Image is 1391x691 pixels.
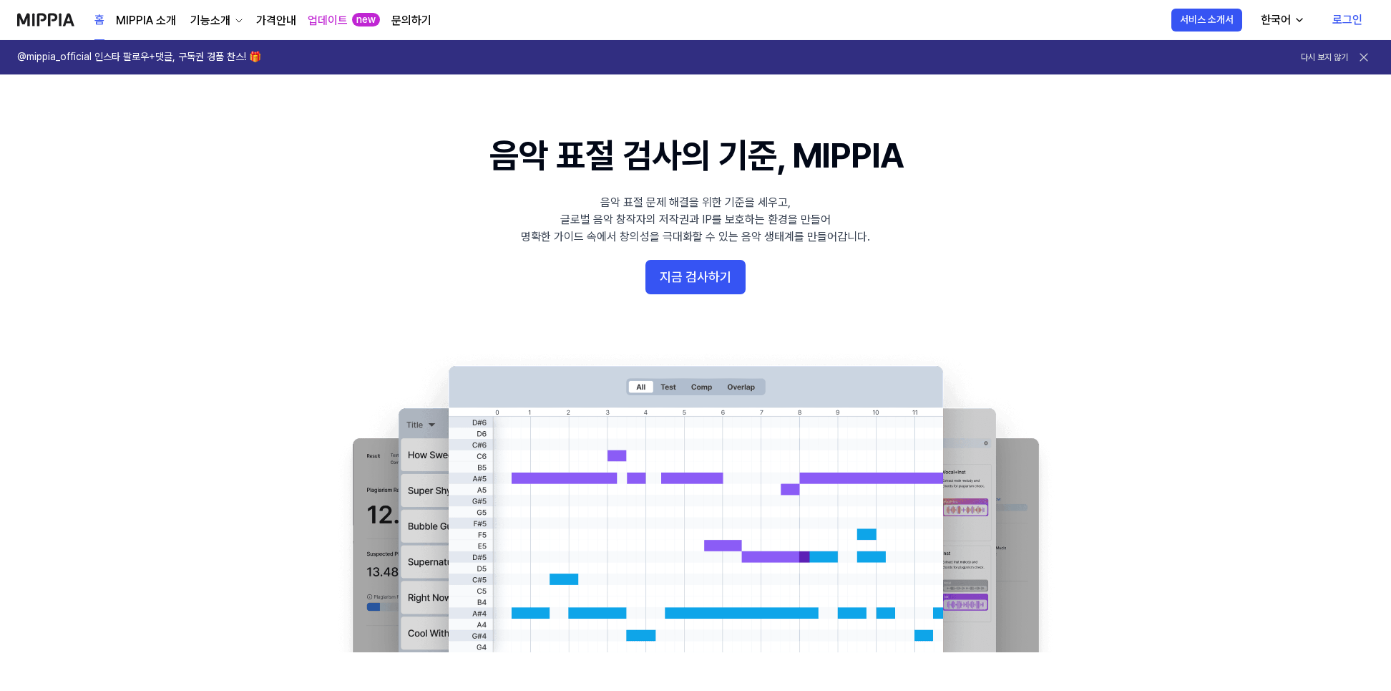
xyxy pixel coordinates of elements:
a: 문의하기 [391,12,431,29]
button: 다시 보지 않기 [1301,52,1348,64]
div: 기능소개 [187,12,233,29]
h1: 음악 표절 검사의 기준, MIPPIA [489,132,902,180]
img: main Image [323,352,1068,652]
a: 가격안내 [256,12,296,29]
button: 지금 검사하기 [645,260,746,294]
button: 기능소개 [187,12,245,29]
button: 서비스 소개서 [1171,9,1242,32]
div: new [352,13,380,27]
button: 한국어 [1249,6,1314,34]
a: 업데이트 [308,12,348,29]
h1: @mippia_official 인스타 팔로우+댓글, 구독권 경품 찬스! 🎁 [17,50,261,64]
div: 한국어 [1258,11,1294,29]
div: 음악 표절 문제 해결을 위한 기준을 세우고, 글로벌 음악 창작자의 저작권과 IP를 보호하는 환경을 만들어 명확한 가이드 속에서 창의성을 극대화할 수 있는 음악 생태계를 만들어... [521,194,870,246]
a: MIPPIA 소개 [116,12,176,29]
a: 홈 [94,1,104,40]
